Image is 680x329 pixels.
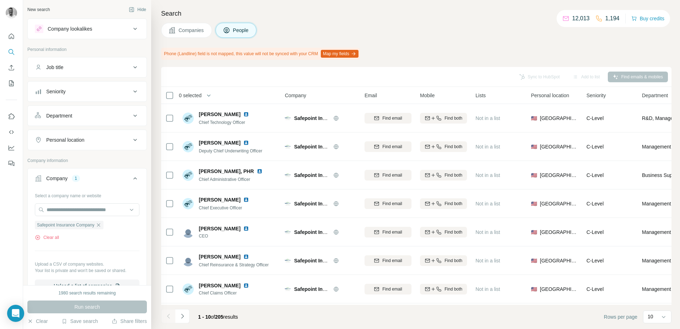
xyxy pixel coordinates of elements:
[420,198,467,209] button: Find both
[604,313,637,320] span: Rows per page
[420,227,467,237] button: Find both
[476,172,500,178] span: Not in a list
[531,257,537,264] span: 🇺🇸
[28,20,147,37] button: Company lookalikes
[586,201,604,207] span: C-Level
[531,172,537,179] span: 🇺🇸
[199,262,269,267] span: Chief Reinsurance & Strategy Officer
[540,143,578,150] span: [GEOGRAPHIC_DATA]
[445,143,462,150] span: Find both
[445,115,462,121] span: Find both
[215,314,223,320] span: 205
[35,267,139,274] p: Your list is private and won't be saved or shared.
[294,229,366,235] span: Safepoint Insurance Company
[648,313,653,320] p: 10
[199,139,240,146] span: [PERSON_NAME]
[531,286,537,293] span: 🇺🇸
[531,143,537,150] span: 🇺🇸
[445,200,462,207] span: Find both
[294,286,366,292] span: Safepoint Insurance Company
[586,229,604,235] span: C-Level
[199,233,257,239] span: CEO
[182,141,194,152] img: Avatar
[6,126,17,139] button: Use Surfe API
[182,198,194,209] img: Avatar
[48,25,92,32] div: Company lookalikes
[28,107,147,124] button: Department
[182,113,194,124] img: Avatar
[198,314,211,320] span: 1 - 10
[420,92,435,99] span: Mobile
[199,225,240,232] span: [PERSON_NAME]
[420,141,467,152] button: Find both
[46,64,63,71] div: Job title
[35,261,139,267] p: Upload a CSV of company websites.
[182,226,194,238] img: Avatar
[382,172,402,178] span: Find email
[28,170,147,190] button: Company1
[7,305,24,322] div: Open Intercom Messenger
[540,200,578,207] span: [GEOGRAPHIC_DATA]
[586,92,606,99] span: Seniority
[182,169,194,181] img: Avatar
[294,144,366,150] span: Safepoint Insurance Company
[365,113,411,124] button: Find email
[642,257,671,264] span: Management
[199,111,240,118] span: [PERSON_NAME]
[531,115,537,122] span: 🇺🇸
[182,283,194,295] img: Avatar
[382,143,402,150] span: Find email
[631,14,664,23] button: Buy credits
[198,314,238,320] span: results
[476,286,500,292] span: Not in a list
[6,110,17,123] button: Use Surfe on LinkedIn
[199,148,262,153] span: Deputy Chief Underwriting Officer
[382,115,402,121] span: Find email
[476,201,500,207] span: Not in a list
[285,172,291,178] img: Logo of Safepoint Insurance Company
[161,48,360,60] div: Phone (Landline) field is not mapped, this value will not be synced with your CRM
[28,131,147,148] button: Personal location
[243,111,249,117] img: LinkedIn logo
[285,144,291,150] img: Logo of Safepoint Insurance Company
[586,115,604,121] span: C-Level
[62,318,98,325] button: Save search
[365,141,411,152] button: Find email
[642,143,671,150] span: Management
[531,229,537,236] span: 🇺🇸
[6,61,17,74] button: Enrich CSV
[642,286,671,293] span: Management
[420,113,467,124] button: Find both
[6,77,17,90] button: My lists
[6,141,17,154] button: Dashboard
[476,92,486,99] span: Lists
[420,255,467,266] button: Find both
[445,257,462,264] span: Find both
[199,120,245,125] span: Chief Technology Officer
[586,258,604,263] span: C-Level
[586,144,604,150] span: C-Level
[6,46,17,58] button: Search
[540,286,578,293] span: [GEOGRAPHIC_DATA]
[28,59,147,76] button: Job title
[445,172,462,178] span: Find both
[37,222,94,228] span: Safepoint Insurance Company
[243,254,249,260] img: LinkedIn logo
[161,9,671,19] h4: Search
[182,255,194,266] img: Avatar
[605,14,620,23] p: 1,194
[540,257,578,264] span: [GEOGRAPHIC_DATA]
[6,7,17,19] img: Avatar
[365,227,411,237] button: Find email
[382,229,402,235] span: Find email
[124,4,151,15] button: Hide
[586,172,604,178] span: C-Level
[476,229,500,235] span: Not in a list
[179,92,202,99] span: 0 selected
[199,177,250,182] span: Chief Administrative Officer
[285,92,306,99] span: Company
[382,200,402,207] span: Find email
[642,200,671,207] span: Management
[199,205,242,210] span: Chief Executive Officer
[257,168,262,174] img: LinkedIn logo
